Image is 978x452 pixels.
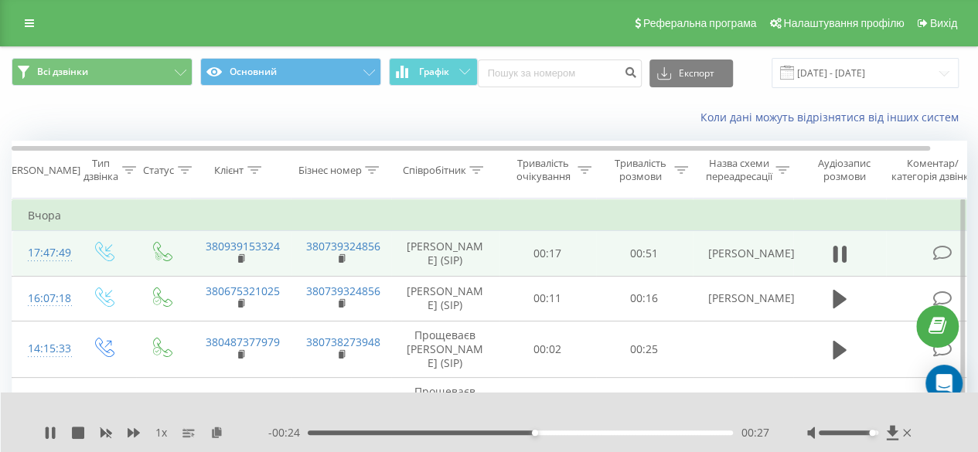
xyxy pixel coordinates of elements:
a: 380739324856 [306,284,380,298]
div: 14:09:03 [28,391,59,421]
td: [PERSON_NAME] [693,231,793,276]
span: Налаштування профілю [783,17,904,29]
td: [PERSON_NAME] (SIP) [391,231,499,276]
td: [PERSON_NAME] (SIP) [391,276,499,321]
span: Вихід [930,17,957,29]
td: 00:21 [499,378,596,435]
div: Статус [143,164,174,177]
button: Всі дзвінки [12,58,193,86]
a: 380939153324 [206,239,280,253]
div: Тривалість очікування [513,157,574,183]
button: Експорт [649,59,733,87]
div: Назва схеми переадресації [705,157,772,183]
td: 00:16 [596,276,693,321]
td: 00:51 [596,231,693,276]
div: 14:15:33 [28,334,59,364]
input: Пошук за номером [478,59,642,87]
a: 380738273948 [306,335,380,349]
div: Open Intercom Messenger [925,365,963,402]
a: 380738273948 [306,391,380,406]
div: Аудіозапис розмови [806,157,881,183]
a: 380739324856 [306,239,380,253]
td: 00:02 [499,321,596,378]
td: 00:49 [596,378,693,435]
button: Основний [200,58,381,86]
button: Графік [389,58,478,86]
td: 00:25 [596,321,693,378]
span: Реферальна програма [643,17,757,29]
div: Accessibility label [869,430,875,436]
div: Accessibility label [532,430,538,436]
div: Коментар/категорія дзвінка [888,157,978,183]
div: Співробітник [402,164,465,177]
div: Бізнес номер [298,164,361,177]
div: Клієнт [214,164,244,177]
td: 00:17 [499,231,596,276]
td: 00:11 [499,276,596,321]
span: 1 x [155,425,167,440]
a: 380675321025 [206,284,280,298]
div: 17:47:49 [28,238,59,268]
a: 380988285035 [206,391,280,406]
div: 16:07:18 [28,284,59,314]
span: Всі дзвінки [37,66,88,78]
div: Тип дзвінка [83,157,118,183]
span: 00:27 [741,425,768,440]
div: [PERSON_NAME] [2,164,80,177]
td: Прощеваєв [PERSON_NAME] (SIP) [391,321,499,378]
td: Прощеваєв [PERSON_NAME] (SIP) [391,378,499,435]
span: - 00:24 [268,425,308,440]
td: [PERSON_NAME] [693,276,793,321]
a: Коли дані можуть відрізнятися вiд інших систем [700,110,966,124]
span: Графік [419,66,449,77]
div: Тривалість розмови [609,157,670,183]
a: 380487377979 [206,335,280,349]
